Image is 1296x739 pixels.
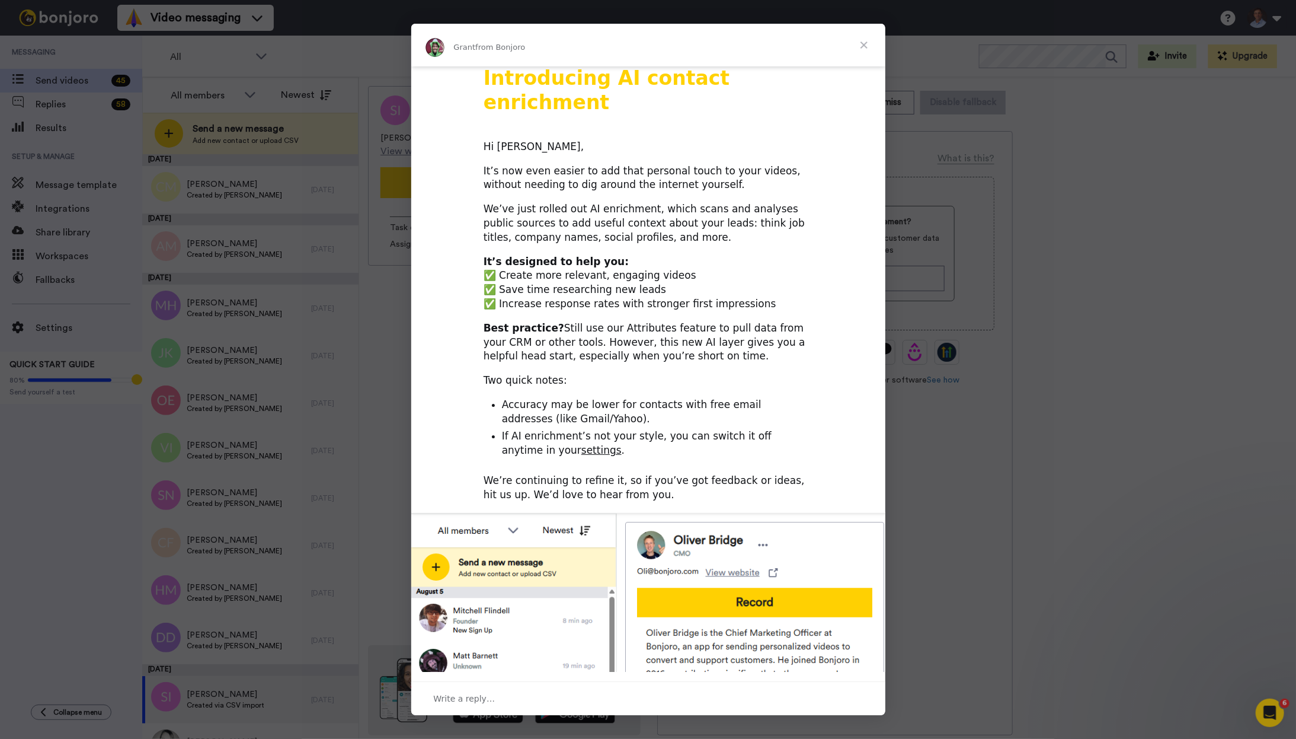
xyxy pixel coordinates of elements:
[484,321,813,364] div: Still use our Attributes feature to pull data from your CRM or other tools. However, this new AI ...
[484,66,730,114] b: Introducing AI contact enrichment
[484,256,629,267] b: It’s designed to help you:
[502,398,813,426] li: Accuracy may be lower for contacts with free email addresses (like Gmail/Yahoo).
[484,164,813,193] div: It’s now even easier to add that personal touch to your videos, without needing to dig around the...
[434,691,495,706] span: Write a reply…
[484,202,813,244] div: We’ve just rolled out AI enrichment, which scans and analyses public sources to add useful contex...
[484,322,564,334] b: Best practice?
[843,24,885,66] span: Close
[484,140,813,154] div: Hi [PERSON_NAME],
[411,681,885,715] div: Open conversation and reply
[454,43,476,52] span: Grant
[484,374,813,388] div: Two quick notes:
[484,255,813,311] div: ✅ Create more relevant, engaging videos ✅ Save time researching new leads ✅ Increase response rat...
[425,38,444,57] img: Profile image for Grant
[484,474,813,502] div: We’re continuing to refine it, so if you’ve got feedback or ideas, hit us up. We’d love to hear f...
[475,43,525,52] span: from Bonjoro
[502,429,813,458] li: If AI enrichment’s not your style, you can switch it off anytime in your .
[581,444,622,456] a: settings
